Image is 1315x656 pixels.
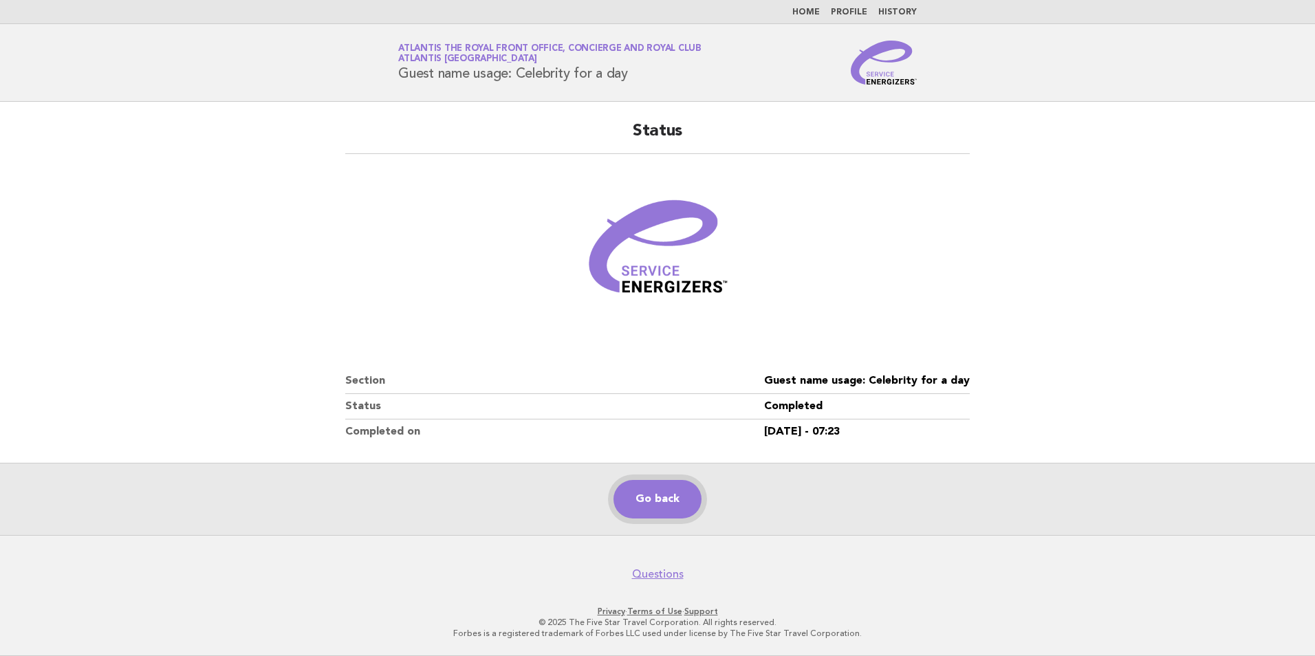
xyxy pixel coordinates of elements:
a: History [878,8,917,17]
a: Support [684,606,718,616]
dt: Status [345,394,764,419]
dt: Section [345,369,764,394]
dt: Completed on [345,419,764,444]
a: Atlantis The Royal Front Office, Concierge and Royal ClubAtlantis [GEOGRAPHIC_DATA] [398,44,702,63]
dd: Completed [764,394,970,419]
dd: [DATE] - 07:23 [764,419,970,444]
dd: Guest name usage: Celebrity for a day [764,369,970,394]
p: © 2025 The Five Star Travel Corporation. All rights reserved. [237,617,1078,628]
a: Questions [632,567,684,581]
img: Service Energizers [851,41,917,85]
p: Forbes is a registered trademark of Forbes LLC used under license by The Five Star Travel Corpora... [237,628,1078,639]
a: Profile [831,8,867,17]
h1: Guest name usage: Celebrity for a day [398,45,702,80]
p: · · [237,606,1078,617]
img: Verified [575,171,740,336]
h2: Status [345,120,970,154]
a: Go back [613,480,702,518]
a: Terms of Use [627,606,682,616]
a: Privacy [598,606,625,616]
span: Atlantis [GEOGRAPHIC_DATA] [398,55,537,64]
a: Home [792,8,820,17]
